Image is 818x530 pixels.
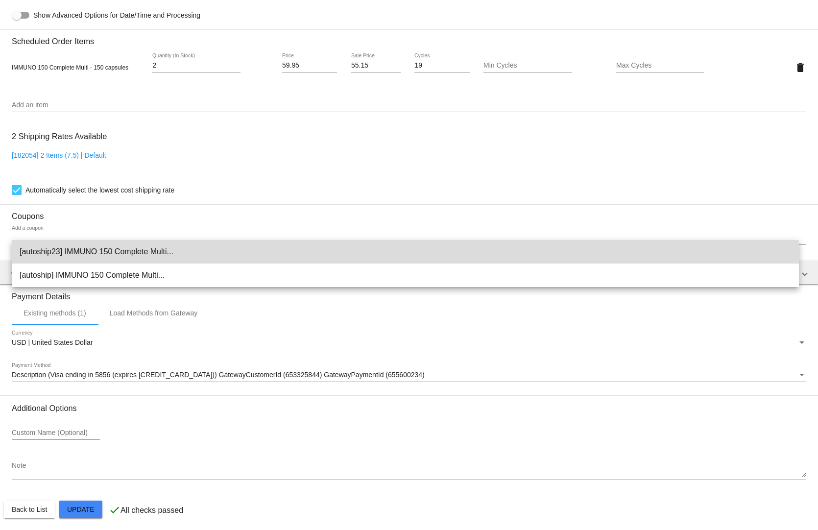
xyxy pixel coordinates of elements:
span: Back to List [12,506,47,513]
span: IMMUNO 150 Complete Multi - 150 capsules [12,64,128,71]
button: Back to List [4,501,55,518]
span: [autoship23] IMMUNO 150 Complete Multi... [20,240,791,264]
h3: 2 Shipping Rates Available [12,126,107,147]
a: [182054] 2 Items (7.5) | Default [12,151,106,159]
span: [autoship] IMMUNO 150 Complete Multi... [20,264,791,287]
span: Update [67,506,95,513]
mat-icon: delete [794,62,806,73]
span: USD | United States Dollar [12,338,93,346]
p: All checks passed [120,506,183,515]
div: Load Methods from Gateway [110,309,198,317]
span: Automatically select the lowest cost shipping rate [25,184,174,196]
input: Sale Price [351,62,401,70]
input: Add a coupon [12,234,806,242]
mat-select: Payment Method [12,371,806,379]
mat-select: Currency [12,339,806,347]
h3: Coupons [12,204,806,221]
span: Description (Visa ending in 5856 (expires [CREDIT_CARD_DATA])) GatewayCustomerId (653325844) Gate... [12,371,425,379]
mat-icon: check [109,504,120,516]
input: Price [282,62,337,70]
input: Custom Name (Optional) [12,429,100,437]
input: Quantity (In Stock) [152,62,241,70]
h3: Payment Details [12,285,806,301]
span: Show Advanced Options for Date/Time and Processing [33,10,200,20]
h3: Scheduled Order Items [12,29,806,46]
input: Cycles [414,62,469,70]
span: Order total [11,268,49,277]
h3: Additional Options [12,404,806,413]
input: Min Cycles [483,62,572,70]
input: Add an item [12,101,806,109]
input: Max Cycles [616,62,704,70]
button: Update [59,501,102,518]
div: Existing methods (1) [24,309,86,317]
